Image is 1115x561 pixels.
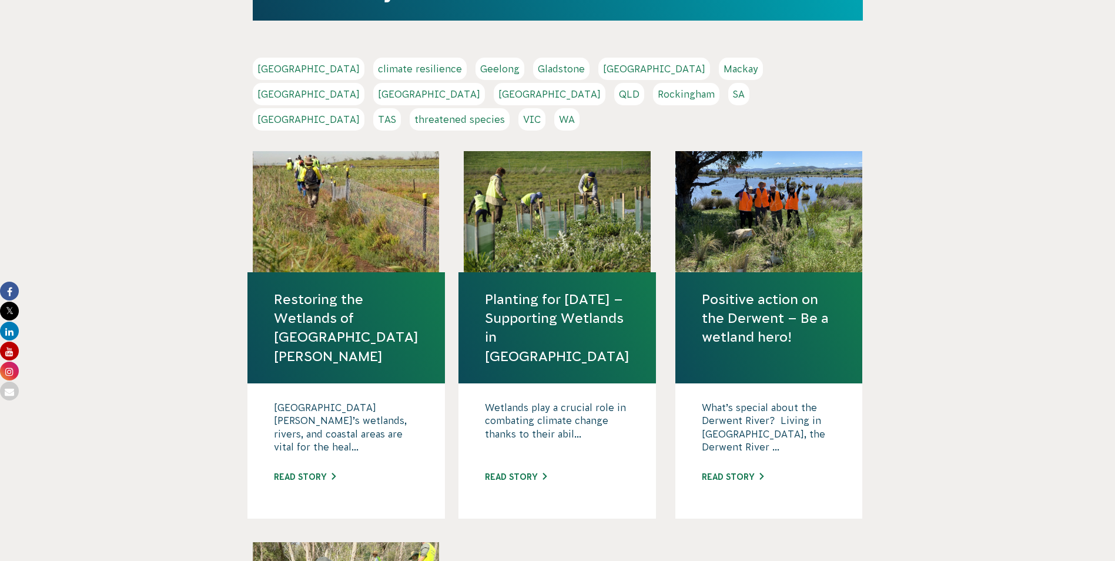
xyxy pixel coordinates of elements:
a: [GEOGRAPHIC_DATA] [253,58,364,80]
a: [GEOGRAPHIC_DATA] [253,83,364,105]
a: climate resilience [373,58,467,80]
a: Rockingham [653,83,719,105]
p: Wetlands play a crucial role in combating climate change thanks to their abil... [485,401,630,460]
p: What’s special about the Derwent River? Living in [GEOGRAPHIC_DATA], the Derwent River ... [702,401,836,460]
a: [GEOGRAPHIC_DATA] [598,58,710,80]
a: threatened species [410,108,510,131]
a: [GEOGRAPHIC_DATA] [494,83,605,105]
a: Positive action on the Derwent – Be a wetland hero! [702,290,836,347]
a: Read story [274,472,336,482]
a: Planting for [DATE] – Supporting Wetlands in [GEOGRAPHIC_DATA] [485,290,630,366]
a: SA [728,83,749,105]
a: VIC [518,108,545,131]
a: WA [554,108,580,131]
a: Gladstone [533,58,590,80]
a: Restoring the Wetlands of [GEOGRAPHIC_DATA][PERSON_NAME] [274,290,418,366]
a: QLD [614,83,644,105]
a: Geelong [476,58,524,80]
a: [GEOGRAPHIC_DATA] [373,83,485,105]
p: [GEOGRAPHIC_DATA][PERSON_NAME]’s wetlands, rivers, and coastal areas are vital for the heal... [274,401,418,460]
a: Read story [702,472,764,482]
a: Mackay [719,58,763,80]
a: Read story [485,472,547,482]
a: [GEOGRAPHIC_DATA] [253,108,364,131]
a: TAS [373,108,401,131]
